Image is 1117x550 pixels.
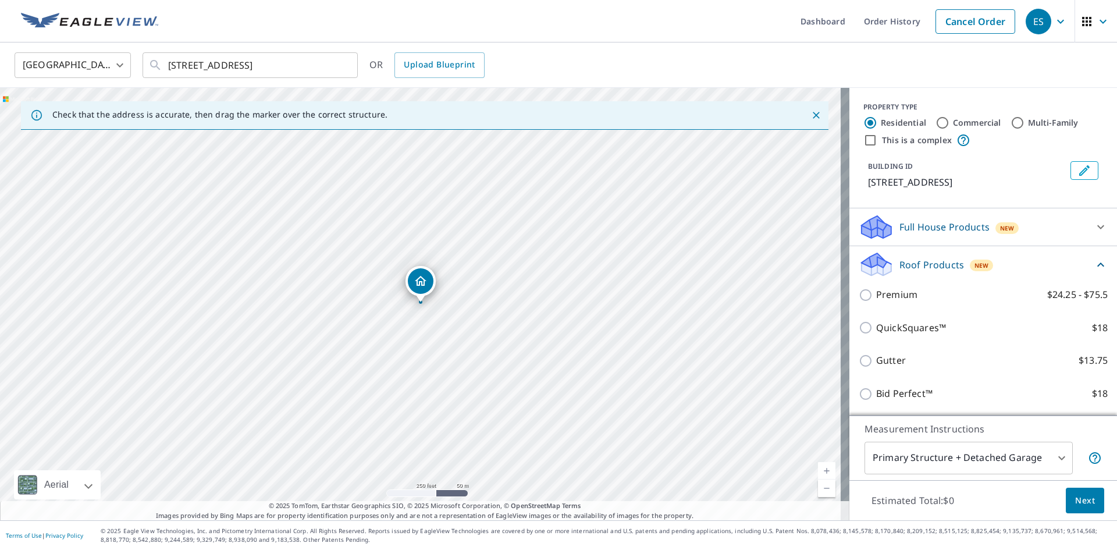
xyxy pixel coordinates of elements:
[562,501,581,510] a: Terms
[1088,451,1102,465] span: Your report will include the primary structure and a detached garage if one exists.
[101,527,1111,544] p: © 2025 Eagle View Technologies, Inc. and Pictometry International Corp. All Rights Reserved. Repo...
[818,462,835,480] a: Current Level 17, Zoom In
[868,175,1066,189] p: [STREET_ADDRESS]
[1092,386,1108,401] p: $18
[876,353,906,368] p: Gutter
[1075,494,1095,508] span: Next
[21,13,158,30] img: EV Logo
[405,266,436,302] div: Dropped pin, building 1, Residential property, 5079 Perth St Denver, CO 80249
[1092,321,1108,335] p: $18
[899,258,964,272] p: Roof Products
[809,108,824,123] button: Close
[868,161,913,171] p: BUILDING ID
[876,288,917,302] p: Premium
[52,109,387,120] p: Check that the address is accurate, then drag the marker over the correct structure.
[818,480,835,497] a: Current Level 17, Zoom Out
[1079,353,1108,368] p: $13.75
[863,102,1103,112] div: PROPERTY TYPE
[1066,488,1104,514] button: Next
[6,531,42,540] a: Terms of Use
[865,422,1102,436] p: Measurement Instructions
[859,213,1108,241] div: Full House ProductsNew
[899,220,990,234] p: Full House Products
[865,442,1073,474] div: Primary Structure + Detached Garage
[404,58,475,72] span: Upload Blueprint
[1026,9,1051,34] div: ES
[14,470,101,499] div: Aerial
[1028,117,1079,129] label: Multi-Family
[935,9,1015,34] a: Cancel Order
[369,52,485,78] div: OR
[15,49,131,81] div: [GEOGRAPHIC_DATA]
[394,52,484,78] a: Upload Blueprint
[168,49,334,81] input: Search by address or latitude-longitude
[881,117,926,129] label: Residential
[974,261,989,270] span: New
[269,501,581,511] span: © 2025 TomTom, Earthstar Geographics SIO, © 2025 Microsoft Corporation, ©
[1070,161,1098,180] button: Edit building 1
[882,134,952,146] label: This is a complex
[859,251,1108,278] div: Roof ProductsNew
[1047,288,1108,302] p: $24.25 - $75.5
[6,532,83,539] p: |
[876,386,933,401] p: Bid Perfect™
[511,501,560,510] a: OpenStreetMap
[1000,223,1015,233] span: New
[862,488,963,513] p: Estimated Total: $0
[876,321,946,335] p: QuickSquares™
[953,117,1001,129] label: Commercial
[45,531,83,540] a: Privacy Policy
[41,470,72,499] div: Aerial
